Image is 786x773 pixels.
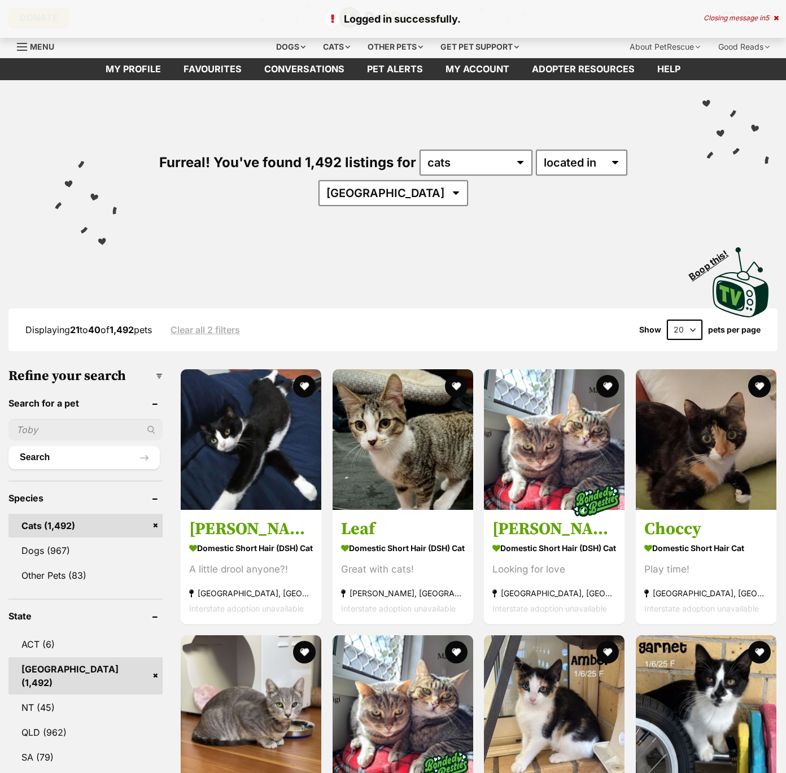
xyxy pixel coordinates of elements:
div: Play time! [644,562,768,577]
span: Displaying to of pets [25,324,152,335]
div: Good Reads [710,36,778,58]
button: favourite [445,375,468,398]
input: Toby [8,419,163,440]
iframe: Help Scout Beacon - Open [704,717,763,750]
span: 5 [765,14,769,22]
div: Cats [315,36,358,58]
p: Logged in successfully. [11,11,775,27]
a: [PERSON_NAME] Domestic Short Hair (DSH) Cat A little drool anyone?! [GEOGRAPHIC_DATA], [GEOGRAPHI... [181,510,321,624]
a: Menu [17,36,62,56]
a: Boop this! [713,237,769,320]
button: favourite [445,641,468,663]
a: NT (45) [8,696,163,719]
div: Dogs [268,36,313,58]
div: Great with cats! [341,562,465,577]
a: Favourites [172,58,253,80]
h3: Refine your search [8,368,163,384]
a: Dogs (967) [8,539,163,562]
button: favourite [597,641,619,663]
a: Choccy Domestic Short Hair Cat Play time! [GEOGRAPHIC_DATA], [GEOGRAPHIC_DATA] Interstate adoptio... [636,510,776,624]
header: Species [8,493,163,503]
img: PetRescue TV logo [713,247,769,317]
img: Wilma - Domestic Short Hair (DSH) Cat [181,369,321,510]
button: favourite [748,641,771,663]
a: QLD (962) [8,720,163,744]
div: A little drool anyone?! [189,562,313,577]
span: Interstate adoption unavailable [189,604,304,613]
a: My account [434,58,521,80]
a: Clear all 2 filters [171,325,240,335]
img: Choccy - Domestic Short Hair Cat [636,369,776,510]
strong: Domestic Short Hair Cat [644,540,768,556]
strong: [GEOGRAPHIC_DATA], [GEOGRAPHIC_DATA] [644,586,768,601]
h3: Choccy [644,518,768,540]
h3: [PERSON_NAME] [189,518,313,540]
button: favourite [597,375,619,398]
header: Search for a pet [8,398,163,408]
strong: Domestic Short Hair (DSH) Cat [341,540,465,556]
a: [PERSON_NAME] (and [PERSON_NAME]) Domestic Short Hair (DSH) Cat Looking for love [GEOGRAPHIC_DATA... [484,510,625,624]
label: pets per page [708,325,761,334]
strong: Domestic Short Hair (DSH) Cat [492,540,616,556]
span: Boop this! [687,241,739,282]
a: conversations [253,58,356,80]
div: Get pet support [433,36,527,58]
strong: [GEOGRAPHIC_DATA], [GEOGRAPHIC_DATA] [189,586,313,601]
strong: 21 [70,324,80,335]
img: Leaf - Domestic Short Hair (DSH) Cat [333,369,473,510]
span: Interstate adoption unavailable [644,604,759,613]
button: favourite [294,375,316,398]
img: bonded besties [569,473,625,529]
span: Interstate adoption unavailable [492,604,607,613]
strong: 1,492 [110,324,134,335]
a: My profile [94,58,172,80]
span: Interstate adoption unavailable [341,604,456,613]
h3: Leaf [341,518,465,540]
button: favourite [294,641,316,663]
strong: [PERSON_NAME], [GEOGRAPHIC_DATA] [341,586,465,601]
a: Pet alerts [356,58,434,80]
span: Furreal! You've found 1,492 listings for [159,154,416,171]
a: SA (79) [8,745,163,769]
h3: [PERSON_NAME] (and [PERSON_NAME]) [492,518,616,540]
strong: [GEOGRAPHIC_DATA], [GEOGRAPHIC_DATA] [492,586,616,601]
div: Closing message in [704,14,779,22]
a: [GEOGRAPHIC_DATA] (1,492) [8,657,163,695]
div: Looking for love [492,562,616,577]
a: Leaf Domestic Short Hair (DSH) Cat Great with cats! [PERSON_NAME], [GEOGRAPHIC_DATA] Interstate a... [333,510,473,624]
img: Luigi (and Mario) - Domestic Short Hair (DSH) Cat [484,369,625,510]
a: Other Pets (83) [8,564,163,587]
strong: Domestic Short Hair (DSH) Cat [189,540,313,556]
a: Adopter resources [521,58,646,80]
a: Help [646,58,692,80]
div: Other pets [360,36,431,58]
span: Show [639,325,661,334]
a: ACT (6) [8,632,163,656]
strong: 40 [88,324,101,335]
a: Cats (1,492) [8,514,163,538]
button: favourite [748,375,771,398]
button: Search [8,446,160,469]
div: About PetRescue [622,36,708,58]
span: Menu [30,42,54,51]
header: State [8,611,163,621]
